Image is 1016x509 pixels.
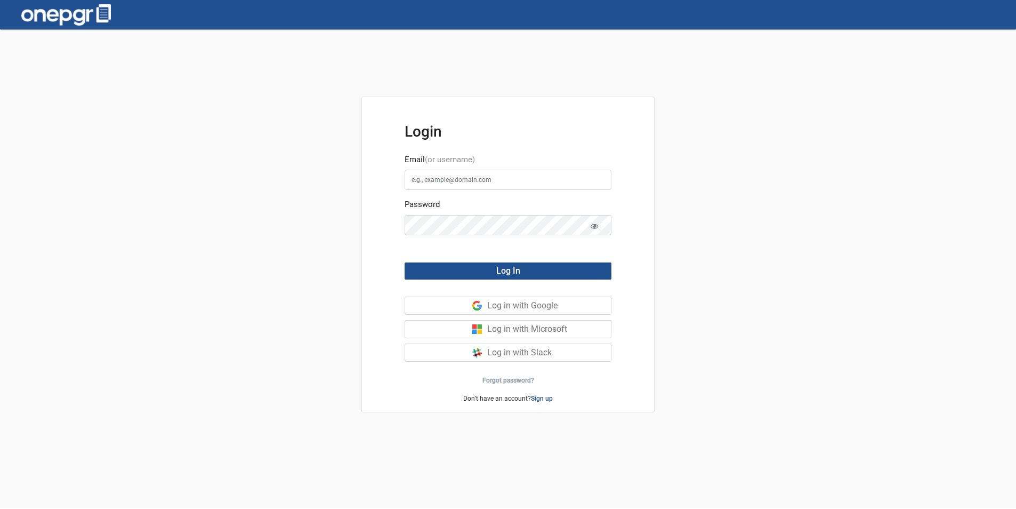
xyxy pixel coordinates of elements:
[405,170,611,190] input: e.g., example@domain.com
[405,154,475,166] label: Email
[496,266,520,276] span: Log In
[487,297,611,314] div: Log in with Google
[362,394,654,403] p: Don’t have an account?
[405,263,611,280] button: Log In
[425,155,475,164] span: (or username)
[487,321,611,338] div: Log in with Microsoft
[405,123,611,141] h3: Login
[531,395,553,402] a: Sign up
[21,4,111,26] img: one-pgr-logo-white.svg
[487,344,611,361] div: Log in with Slack
[482,377,534,384] a: Forgot password?
[405,198,440,211] label: Password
